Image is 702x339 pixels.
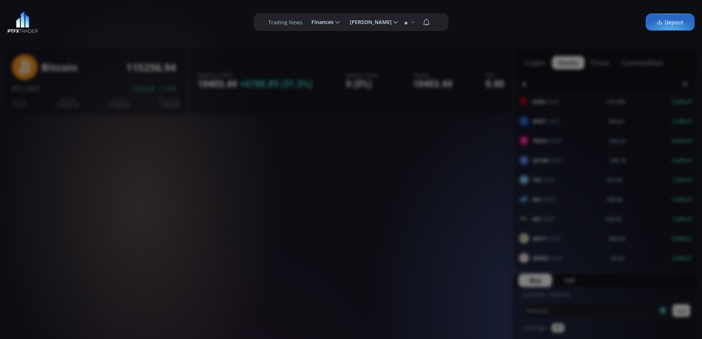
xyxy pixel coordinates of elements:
[268,18,303,26] label: Trading News
[7,11,38,33] img: LOGO
[345,15,392,30] span: [PERSON_NAME]
[646,14,695,31] a: Deposit
[306,15,333,30] span: Finances
[657,18,684,26] span: Deposit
